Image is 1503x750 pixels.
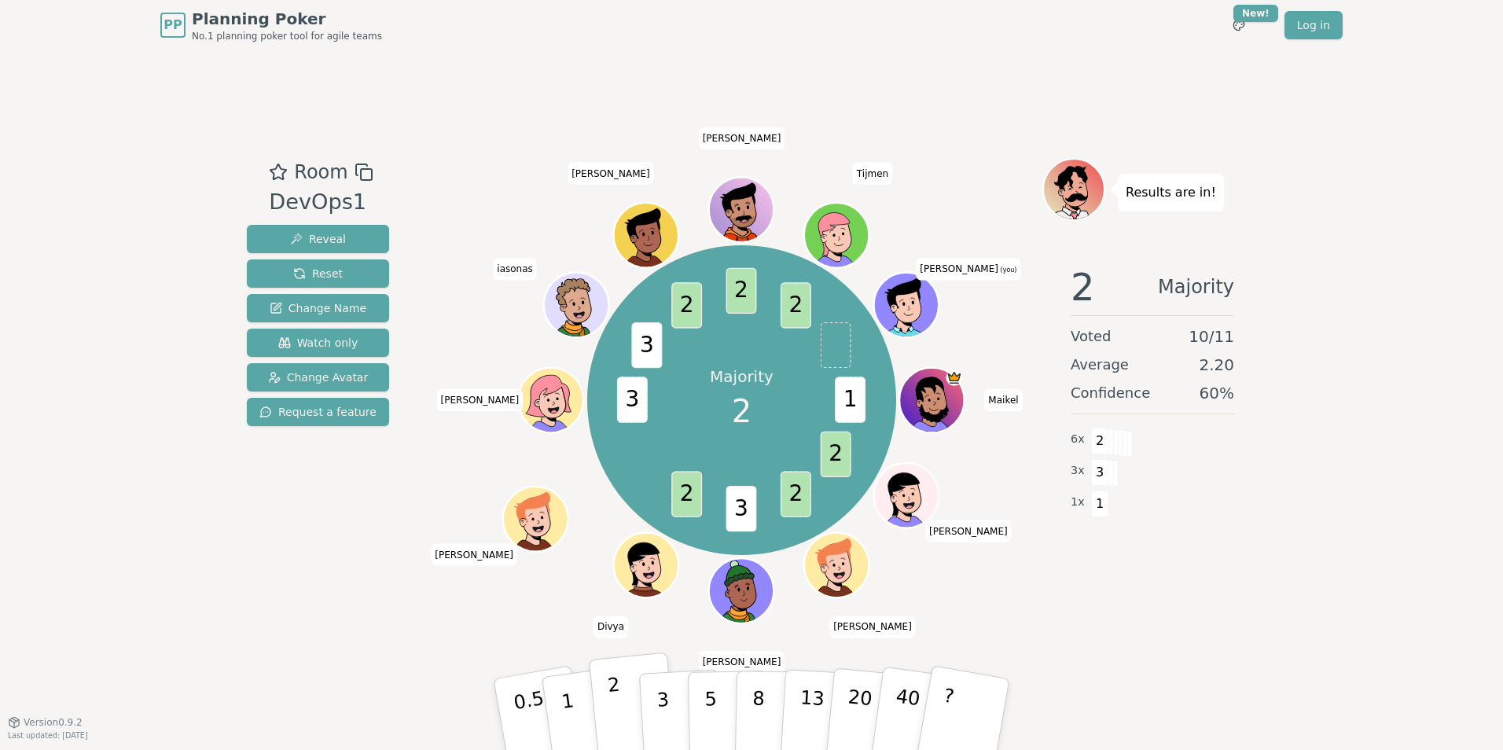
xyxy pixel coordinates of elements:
[247,363,389,392] button: Change Avatar
[1199,354,1234,376] span: 2.20
[24,716,83,729] span: Version 0.9.2
[853,163,892,185] span: Click to change your name
[829,616,916,638] span: Click to change your name
[726,268,757,314] span: 2
[268,369,369,385] span: Change Avatar
[247,259,389,288] button: Reset
[270,300,366,316] span: Change Name
[593,616,628,638] span: Click to change your name
[568,163,654,185] span: Click to change your name
[1158,268,1234,306] span: Majority
[1225,11,1253,39] button: New!
[916,258,1020,280] span: Click to change your name
[8,716,83,729] button: Version0.9.2
[247,329,389,357] button: Watch only
[1284,11,1343,39] a: Log in
[192,30,382,42] span: No.1 planning poker tool for agile teams
[293,266,343,281] span: Reset
[164,16,182,35] span: PP
[247,294,389,322] button: Change Name
[710,366,774,388] p: Majority
[876,274,937,336] button: Click to change your avatar
[998,267,1017,274] span: (you)
[160,8,382,42] a: PPPlanning PokerNo.1 planning poker tool for agile teams
[1091,459,1109,486] span: 3
[1091,428,1109,454] span: 2
[1071,494,1085,511] span: 1 x
[1071,325,1112,347] span: Voted
[1071,431,1085,448] span: 6 x
[269,186,373,219] div: DevOps1
[732,388,751,435] span: 2
[1071,354,1129,376] span: Average
[247,398,389,426] button: Request a feature
[821,432,851,477] span: 2
[278,335,358,351] span: Watch only
[781,283,811,329] span: 2
[290,231,346,247] span: Reveal
[192,8,382,30] span: Planning Poker
[781,472,811,517] span: 2
[699,127,785,149] span: Click to change your name
[1071,462,1085,480] span: 3 x
[1071,382,1150,404] span: Confidence
[836,377,866,423] span: 1
[699,651,785,673] span: Click to change your name
[1200,382,1234,404] span: 60 %
[617,377,648,423] span: 3
[437,389,524,411] span: Click to change your name
[632,322,663,368] span: 3
[726,486,757,531] span: 3
[269,158,288,186] button: Add as favourite
[1091,491,1109,517] span: 1
[946,369,963,386] span: Maikel is the host
[925,520,1012,542] span: Click to change your name
[1126,182,1216,204] p: Results are in!
[1189,325,1234,347] span: 10 / 11
[431,543,517,565] span: Click to change your name
[672,472,703,517] span: 2
[1233,5,1278,22] div: New!
[247,225,389,253] button: Reveal
[1071,268,1095,306] span: 2
[493,258,537,280] span: Click to change your name
[8,731,88,740] span: Last updated: [DATE]
[294,158,347,186] span: Room
[259,404,377,420] span: Request a feature
[672,283,703,329] span: 2
[984,389,1022,411] span: Click to change your name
